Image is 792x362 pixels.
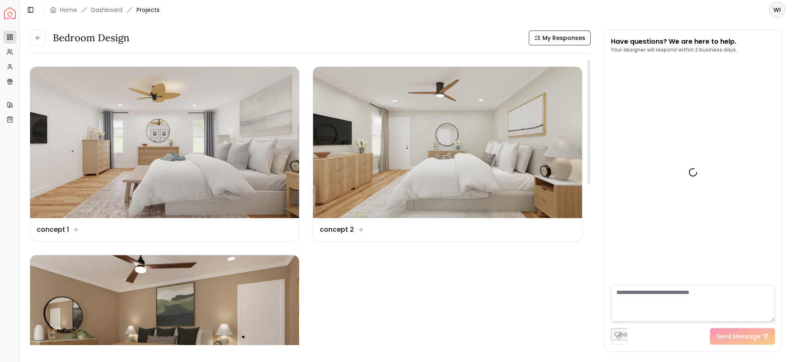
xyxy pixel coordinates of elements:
a: concept 1concept 1 [30,66,299,242]
span: Projects [137,6,160,14]
img: concept 2 [313,67,582,218]
a: Dashboard [91,6,123,14]
dd: concept 1 [37,225,69,235]
button: WI [769,2,785,18]
h3: Bedroom design [53,31,130,45]
p: Your designer will respond within 2 business days. [611,47,737,53]
img: concept 1 [30,67,299,218]
a: concept 2concept 2 [313,66,582,242]
button: My Responses [529,31,591,45]
a: Spacejoy [4,7,16,19]
dd: concept 2 [320,225,354,235]
img: Spacejoy Logo [4,7,16,19]
span: My Responses [542,34,585,42]
nav: breadcrumb [50,6,160,14]
p: Have questions? We are here to help. [611,37,737,47]
a: Home [60,6,77,14]
span: WI [770,2,785,17]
